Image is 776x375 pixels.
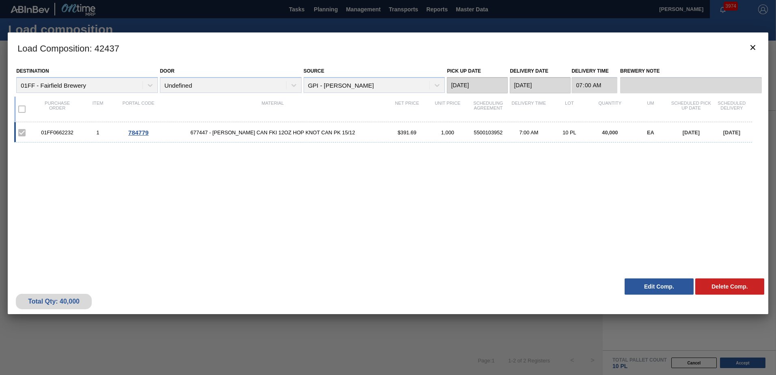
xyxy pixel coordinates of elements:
[37,101,78,118] div: Purchase order
[160,68,175,74] label: Door
[683,129,700,136] span: [DATE]
[509,101,549,118] div: Delivery Time
[387,101,427,118] div: Net Price
[468,129,509,136] div: 5500103952
[549,129,590,136] div: 10 PL
[37,129,78,136] div: 01FF0662232
[630,101,671,118] div: UM
[22,298,86,305] div: Total Qty: 40,000
[16,68,49,74] label: Destination
[620,65,762,77] label: Brewery Note
[468,101,509,118] div: Scheduling Agreement
[711,101,752,118] div: Scheduled Delivery
[723,129,740,136] span: [DATE]
[78,129,118,136] div: 1
[159,129,387,136] span: 677447 - CARR CAN FKI 12OZ HOP KNOT CAN PK 15/12
[8,32,768,63] h3: Load Composition : 42437
[304,68,324,74] label: Source
[571,65,617,77] label: Delivery Time
[128,129,149,136] span: 784779
[671,101,711,118] div: Scheduled Pick up Date
[695,278,764,295] button: Delete Comp.
[509,129,549,136] div: 7:00 AM
[625,278,694,295] button: Edit Comp.
[78,101,118,118] div: Item
[602,129,618,136] span: 40,000
[549,101,590,118] div: Lot
[427,129,468,136] div: 1,000
[510,68,548,74] label: Delivery Date
[118,129,159,136] div: Go to Order
[447,77,508,93] input: mm/dd/yyyy
[510,77,571,93] input: mm/dd/yyyy
[159,101,387,118] div: Material
[447,68,481,74] label: Pick up Date
[647,129,654,136] span: EA
[387,129,427,136] div: $391.69
[427,101,468,118] div: Unit Price
[590,101,630,118] div: Quantity
[118,101,159,118] div: Portal code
